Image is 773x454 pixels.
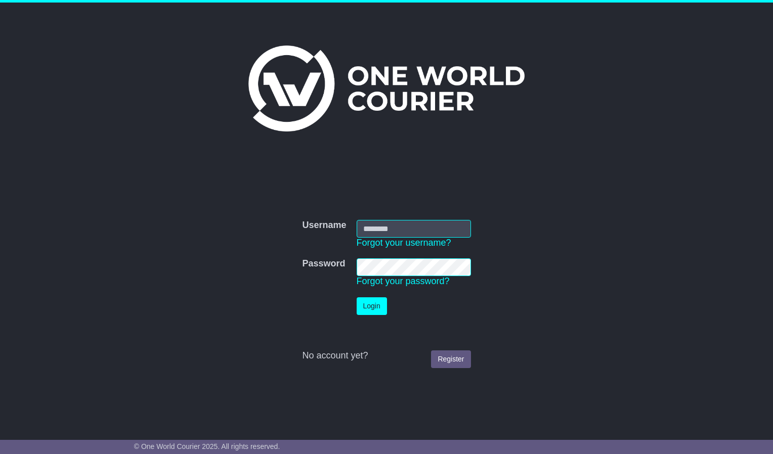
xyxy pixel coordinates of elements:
[302,220,346,231] label: Username
[302,258,345,269] label: Password
[357,238,451,248] a: Forgot your username?
[357,297,387,315] button: Login
[431,350,470,368] a: Register
[248,46,525,131] img: One World
[302,350,470,361] div: No account yet?
[134,442,280,450] span: © One World Courier 2025. All rights reserved.
[357,276,450,286] a: Forgot your password?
